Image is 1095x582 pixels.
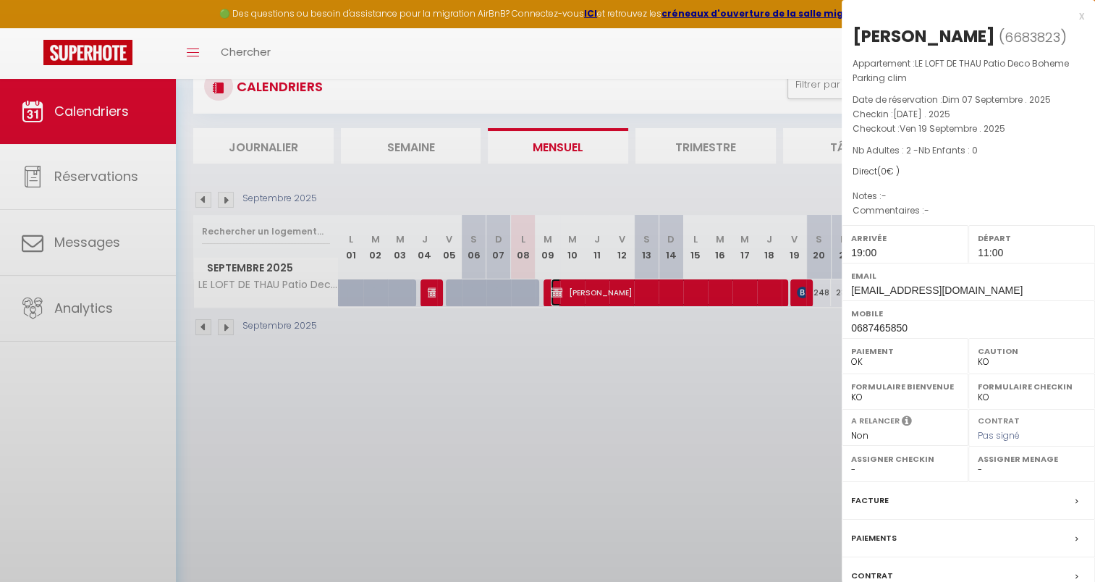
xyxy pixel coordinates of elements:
span: 11:00 [978,247,1003,258]
span: [DATE] . 2025 [893,108,950,120]
p: Appartement : [853,56,1084,85]
span: 6683823 [1005,28,1060,46]
span: 0 [881,165,887,177]
span: Ven 19 Septembre . 2025 [900,122,1005,135]
span: Pas signé [978,429,1020,442]
label: Formulaire Checkin [978,379,1086,394]
p: Date de réservation : [853,93,1084,107]
label: Facture [851,493,889,508]
p: Checkout : [853,122,1084,136]
span: Nb Enfants : 0 [918,144,978,156]
div: Direct [853,165,1084,179]
label: Assigner Menage [978,452,1086,466]
label: Paiements [851,531,897,546]
span: [EMAIL_ADDRESS][DOMAIN_NAME] [851,284,1023,296]
span: Dim 07 Septembre . 2025 [942,93,1051,106]
label: Mobile [851,306,1086,321]
span: 19:00 [851,247,876,258]
span: ( ) [999,27,1067,47]
span: ( € ) [877,165,900,177]
div: x [842,7,1084,25]
i: Sélectionner OUI si vous souhaiter envoyer les séquences de messages post-checkout [902,415,912,431]
p: Commentaires : [853,203,1084,218]
span: - [882,190,887,202]
div: [PERSON_NAME] [853,25,995,48]
label: Départ [978,231,1086,245]
label: Formulaire Bienvenue [851,379,959,394]
p: Notes : [853,189,1084,203]
span: 0687465850 [851,322,908,334]
label: Contrat [978,415,1020,424]
label: Paiement [851,344,959,358]
label: Arrivée [851,231,959,245]
label: Caution [978,344,1086,358]
label: Email [851,269,1086,283]
label: Assigner Checkin [851,452,959,466]
span: Nb Adultes : 2 - [853,144,978,156]
span: - [924,204,929,216]
p: Checkin : [853,107,1084,122]
label: A relancer [851,415,900,427]
button: Ouvrir le widget de chat LiveChat [12,6,55,49]
span: LE LOFT DE THAU Patio Deco Boheme Parking clim [853,57,1069,84]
